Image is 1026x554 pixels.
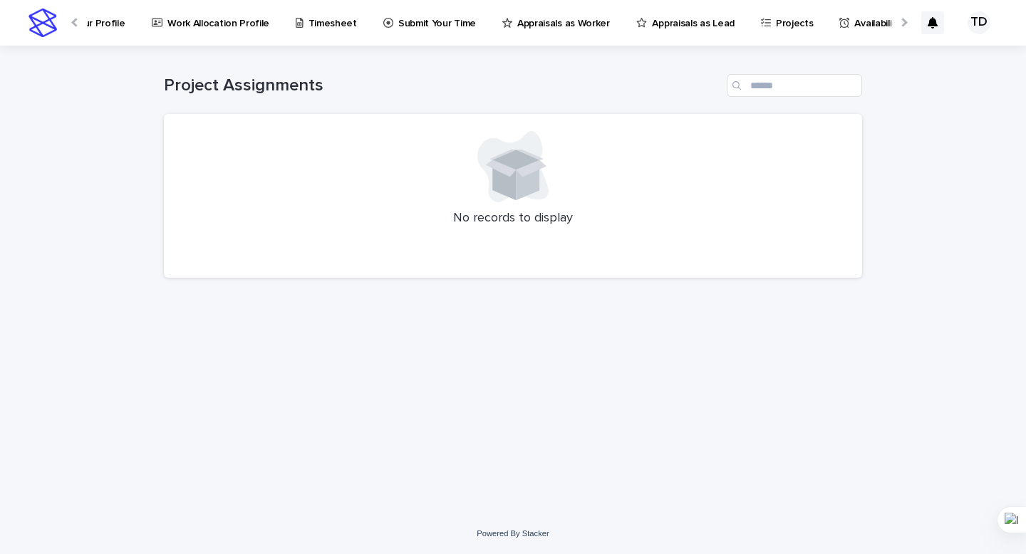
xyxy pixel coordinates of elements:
[181,211,845,226] p: No records to display
[968,11,990,34] div: TD
[28,9,57,37] img: stacker-logo-s-only.png
[164,75,721,96] h1: Project Assignments
[727,74,862,97] input: Search
[477,529,549,538] a: Powered By Stacker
